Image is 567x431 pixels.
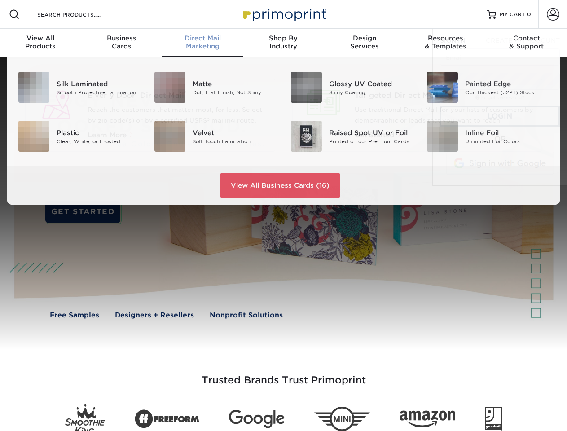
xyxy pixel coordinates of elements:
span: Resources [405,34,486,42]
input: Email [440,48,560,66]
a: Resources& Templates [405,29,486,57]
div: Cards [81,34,162,50]
sup: ® [184,90,186,97]
div: OR [440,134,560,145]
span: Learn More [88,131,127,139]
img: Google [229,410,285,428]
a: Every Door Direct Mail® [88,90,268,101]
a: Get Started [355,132,402,139]
span: Shop By [243,34,324,42]
span: Direct Mail [162,34,243,42]
div: & Templates [405,34,486,50]
input: SEARCH PRODUCTS..... [36,9,124,20]
div: Marketing [162,34,243,50]
a: Learn More [88,132,138,139]
span: Design [324,34,405,42]
a: DesignServices [324,29,405,57]
span: Every Door Direct Mail [88,90,268,101]
span: Get Started [355,131,394,139]
span: SIGN IN [440,37,465,44]
a: Login [440,106,560,127]
a: Shop ByIndustry [243,29,324,57]
p: Reach the customers that matter most, for less. Select by zip code(s) or by a certified USPS® mai... [88,105,268,126]
a: forgot password? [475,95,524,101]
div: Services [324,34,405,50]
iframe: Google Customer Reviews [2,404,76,428]
a: Targeted Direct Mail [355,90,535,101]
img: Goodwill [485,407,502,431]
span: MY CART [500,11,525,18]
span: Business [81,34,162,42]
span: CREATE AN ACCOUNT [486,37,560,44]
div: Industry [243,34,324,50]
img: Primoprint [239,4,329,24]
a: Direct MailMarketing [162,29,243,57]
a: View All Business Cards (16) [220,173,340,198]
img: Amazon [400,411,455,428]
a: BusinessCards [81,29,162,57]
p: Use traditional Direct Mail for your lists of customers by demographic or leads that you want to ... [355,105,535,126]
span: 0 [527,11,531,18]
h3: Trusted Brands Trust Primoprint [21,353,546,397]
